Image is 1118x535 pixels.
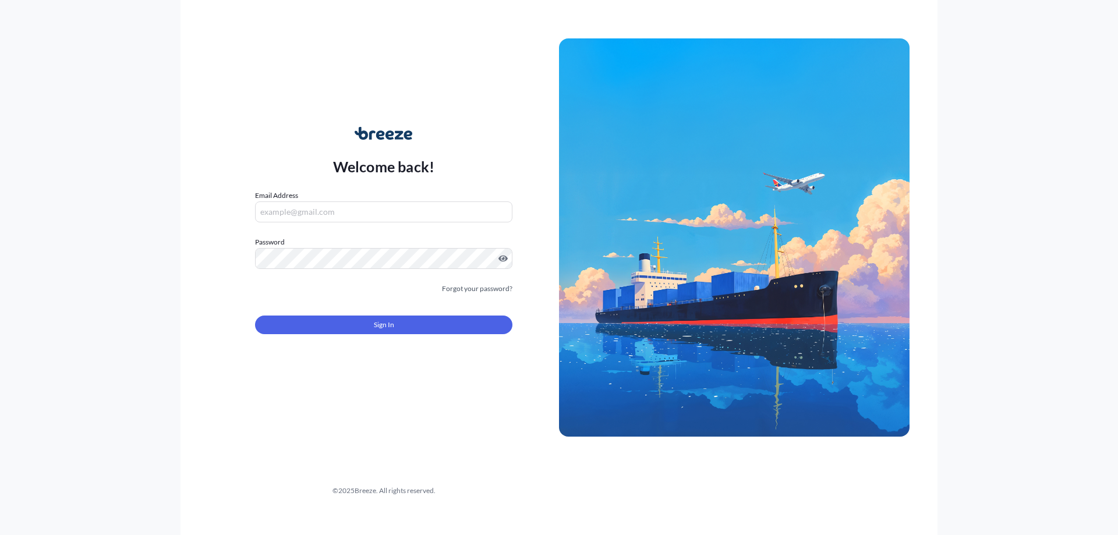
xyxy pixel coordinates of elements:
img: Ship illustration [559,38,910,437]
a: Forgot your password? [442,283,512,295]
span: Sign In [374,319,394,331]
button: Show password [498,254,508,263]
label: Email Address [255,190,298,201]
p: Welcome back! [333,157,435,176]
label: Password [255,236,512,248]
button: Sign In [255,316,512,334]
input: example@gmail.com [255,201,512,222]
div: © 2025 Breeze. All rights reserved. [208,485,559,497]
